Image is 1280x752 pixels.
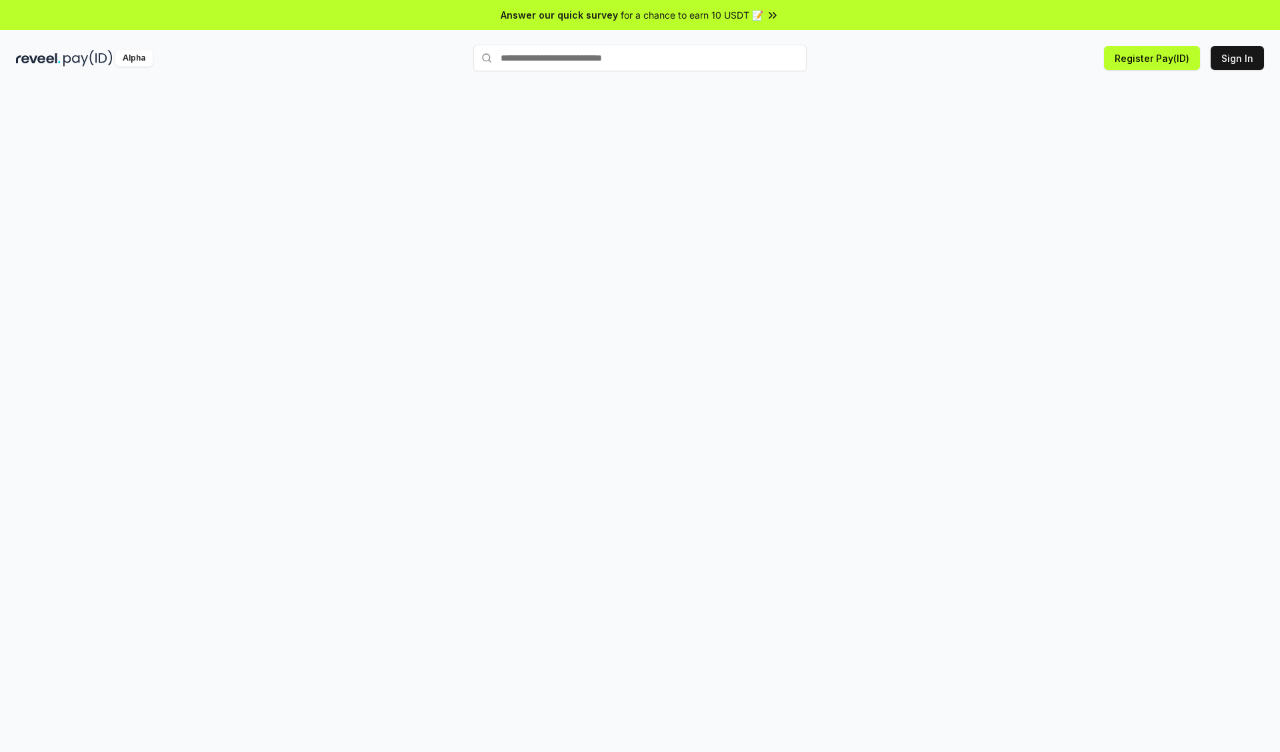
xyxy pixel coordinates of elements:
img: reveel_dark [16,50,61,67]
div: Alpha [115,50,153,67]
span: for a chance to earn 10 USDT 📝 [621,8,763,22]
button: Sign In [1211,46,1264,70]
img: pay_id [63,50,113,67]
span: Answer our quick survey [501,8,618,22]
button: Register Pay(ID) [1104,46,1200,70]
